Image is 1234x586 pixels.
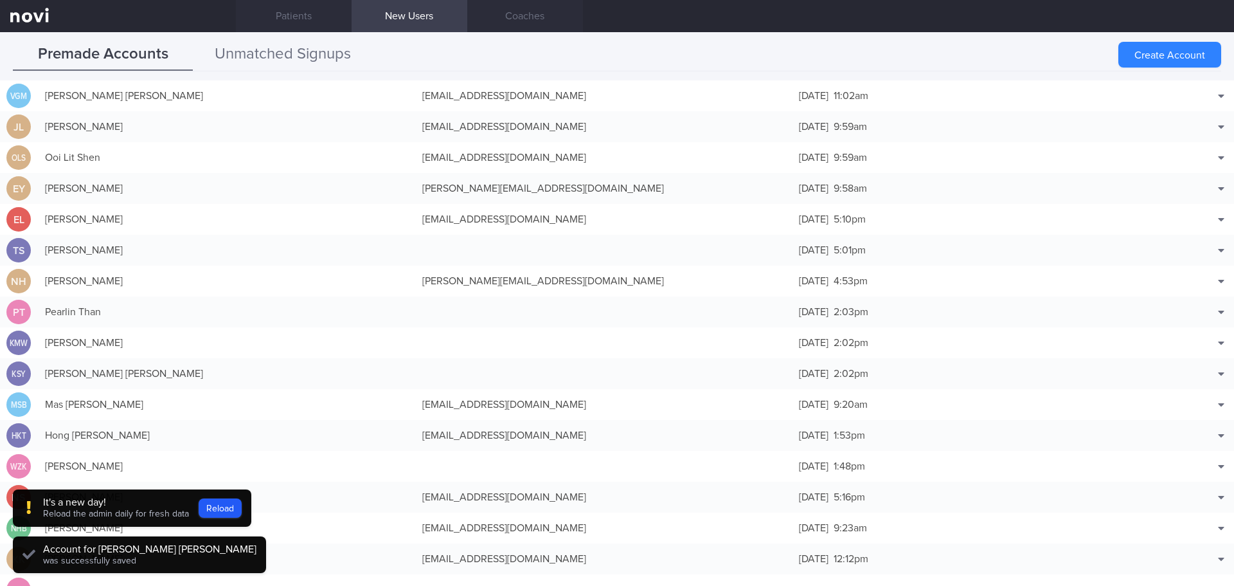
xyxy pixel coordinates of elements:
[799,338,828,348] span: [DATE]
[834,152,867,163] span: 9:59am
[834,91,868,101] span: 11:02am
[8,454,29,479] div: WZK
[39,83,416,109] div: [PERSON_NAME] [PERSON_NAME]
[39,423,416,448] div: Hong [PERSON_NAME]
[416,392,793,417] div: [EMAIL_ADDRESS][DOMAIN_NAME]
[834,338,868,348] span: 2:02pm
[39,145,416,170] div: Ooi Lit Shen
[799,492,828,502] span: [DATE]
[39,176,416,201] div: [PERSON_NAME]
[799,523,828,533] span: [DATE]
[834,276,868,286] span: 4:53pm
[799,152,828,163] span: [DATE]
[6,485,31,510] div: NS
[416,546,793,572] div: [EMAIL_ADDRESS][DOMAIN_NAME]
[416,484,793,510] div: [EMAIL_ADDRESS][DOMAIN_NAME]
[799,369,828,379] span: [DATE]
[6,114,31,140] div: JL
[799,122,828,132] span: [DATE]
[193,39,373,71] button: Unmatched Signups
[799,245,828,255] span: [DATE]
[8,84,29,109] div: VGM
[39,453,416,479] div: [PERSON_NAME]
[416,268,793,294] div: [PERSON_NAME][EMAIL_ADDRESS][DOMAIN_NAME]
[8,392,29,417] div: MSB
[43,509,189,518] span: Reload the admin daily for fresh data
[39,330,416,356] div: [PERSON_NAME]
[834,369,868,379] span: 2:02pm
[799,91,828,101] span: [DATE]
[43,496,189,509] div: It's a new day!
[834,554,868,564] span: 12:12pm
[13,39,193,71] button: Premade Accounts
[834,245,866,255] span: 5:01pm
[834,399,868,410] span: 9:20am
[6,176,31,201] div: EY
[416,515,793,541] div: [EMAIL_ADDRESS][DOMAIN_NAME]
[8,331,29,356] div: KMW
[834,430,865,441] span: 1:53pm
[39,484,416,510] div: [PERSON_NAME]
[39,237,416,263] div: [PERSON_NAME]
[834,492,865,502] span: 5:16pm
[834,461,865,472] span: 1:48pm
[834,214,866,224] span: 5:10pm
[8,516,29,541] div: NHB
[799,307,828,317] span: [DATE]
[834,122,867,132] span: 9:59am
[834,183,867,194] span: 9:58am
[799,214,828,224] span: [DATE]
[416,423,793,448] div: [EMAIL_ADDRESS][DOMAIN_NAME]
[39,268,416,294] div: [PERSON_NAME]
[39,299,416,325] div: Pearlin Than
[799,430,828,441] span: [DATE]
[39,361,416,387] div: [PERSON_NAME] [PERSON_NAME]
[39,206,416,232] div: [PERSON_NAME]
[799,183,828,194] span: [DATE]
[6,207,31,232] div: EL
[416,145,793,170] div: [EMAIL_ADDRESS][DOMAIN_NAME]
[1118,42,1221,68] button: Create Account
[8,423,29,448] div: HKT
[834,523,867,533] span: 9:23am
[416,83,793,109] div: [EMAIL_ADDRESS][DOMAIN_NAME]
[799,461,828,472] span: [DATE]
[6,547,31,572] div: KK
[39,392,416,417] div: Mas [PERSON_NAME]
[416,176,793,201] div: [PERSON_NAME][EMAIL_ADDRESS][DOMAIN_NAME]
[39,114,416,140] div: [PERSON_NAME]
[799,399,828,410] span: [DATE]
[6,238,31,263] div: TS
[416,206,793,232] div: [EMAIL_ADDRESS][DOMAIN_NAME]
[8,362,29,387] div: KSY
[43,543,256,556] div: Account for [PERSON_NAME] [PERSON_NAME]
[43,556,136,565] span: was successfully saved
[799,554,828,564] span: [DATE]
[799,276,828,286] span: [DATE]
[6,269,31,294] div: NH
[834,307,868,317] span: 2:03pm
[6,300,31,325] div: PT
[8,145,29,170] div: OLS
[199,499,242,518] button: Reload
[416,114,793,140] div: [EMAIL_ADDRESS][DOMAIN_NAME]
